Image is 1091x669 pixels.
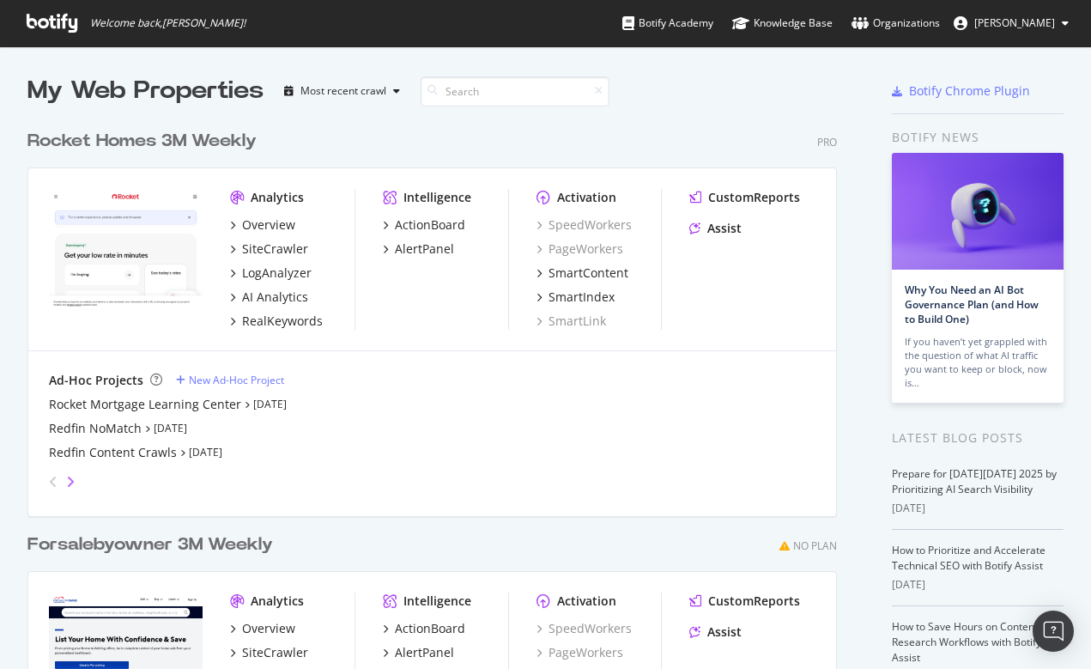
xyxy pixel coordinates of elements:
div: Activation [557,189,616,206]
a: SmartIndex [536,289,615,306]
div: Rocket Homes 3M Weekly [27,129,257,154]
div: ActionBoard [395,620,465,637]
div: Latest Blog Posts [892,429,1064,447]
div: Ad-Hoc Projects [49,372,143,389]
a: Redfin Content Crawls [49,444,177,461]
div: SmartContent [549,265,628,282]
a: CustomReports [689,593,800,610]
div: Forsalebyowner 3M Weekly [27,532,273,557]
a: PageWorkers [536,644,623,661]
a: Assist [689,220,742,237]
div: SmartIndex [549,289,615,306]
div: Assist [707,220,742,237]
a: Prepare for [DATE][DATE] 2025 by Prioritizing AI Search Visibility [892,466,1057,496]
img: Why You Need an AI Bot Governance Plan (and How to Build One) [892,153,1064,270]
a: Rocket Mortgage Learning Center [49,396,241,413]
div: Botify Chrome Plugin [909,82,1030,100]
div: AlertPanel [395,240,454,258]
div: Intelligence [403,593,471,610]
button: Most recent crawl [277,77,407,105]
div: Botify news [892,128,1064,147]
div: [DATE] [892,577,1064,593]
a: SmartContent [536,265,628,282]
input: Search [421,76,609,106]
div: Overview [242,216,295,234]
a: CustomReports [689,189,800,206]
a: Assist [689,623,742,641]
span: Welcome back, [PERSON_NAME] ! [90,16,245,30]
a: SpeedWorkers [536,216,632,234]
div: Analytics [251,593,304,610]
a: Overview [230,620,295,637]
a: Why You Need an AI Bot Governance Plan (and How to Build One) [905,283,1039,326]
a: New Ad-Hoc Project [176,373,284,387]
button: [PERSON_NAME] [940,9,1082,37]
a: AlertPanel [383,240,454,258]
div: Activation [557,593,616,610]
div: Open Intercom Messenger [1033,611,1074,652]
div: SiteCrawler [242,240,308,258]
div: Analytics [251,189,304,206]
a: Overview [230,216,295,234]
div: Knowledge Base [732,15,833,32]
a: RealKeywords [230,313,323,330]
a: SiteCrawler [230,644,308,661]
a: SpeedWorkers [536,620,632,637]
div: Botify Academy [622,15,713,32]
a: [DATE] [189,445,222,459]
a: How to Save Hours on Content and Research Workflows with Botify Assist [892,619,1058,665]
div: My Web Properties [27,74,264,108]
div: CustomReports [708,593,800,610]
div: Assist [707,623,742,641]
div: Overview [242,620,295,637]
a: LogAnalyzer [230,265,312,282]
div: [DATE] [892,501,1064,516]
div: CustomReports [708,189,800,206]
div: SiteCrawler [242,644,308,661]
a: Rocket Homes 3M Weekly [27,129,264,154]
div: New Ad-Hoc Project [189,373,284,387]
a: PageWorkers [536,240,623,258]
a: AlertPanel [383,644,454,661]
a: [DATE] [154,421,187,435]
div: Most recent crawl [300,86,386,96]
a: ActionBoard [383,216,465,234]
div: Organizations [852,15,940,32]
a: How to Prioritize and Accelerate Technical SEO with Botify Assist [892,543,1046,573]
img: www.rocket.com [49,189,203,312]
a: AI Analytics [230,289,308,306]
div: AI Analytics [242,289,308,306]
div: RealKeywords [242,313,323,330]
a: ActionBoard [383,620,465,637]
div: If you haven’t yet grappled with the question of what AI traffic you want to keep or block, now is… [905,335,1051,390]
div: No Plan [793,538,837,553]
div: ActionBoard [395,216,465,234]
a: Botify Chrome Plugin [892,82,1030,100]
div: Pro [817,135,837,149]
div: Intelligence [403,189,471,206]
a: [DATE] [253,397,287,411]
div: angle-left [42,468,64,496]
a: SmartLink [536,313,606,330]
a: SiteCrawler [230,240,308,258]
span: Norma Moras [974,15,1055,30]
a: Forsalebyowner 3M Weekly [27,532,280,557]
a: Redfin NoMatch [49,420,142,437]
div: LogAnalyzer [242,265,312,282]
div: AlertPanel [395,644,454,661]
div: angle-right [64,473,76,490]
